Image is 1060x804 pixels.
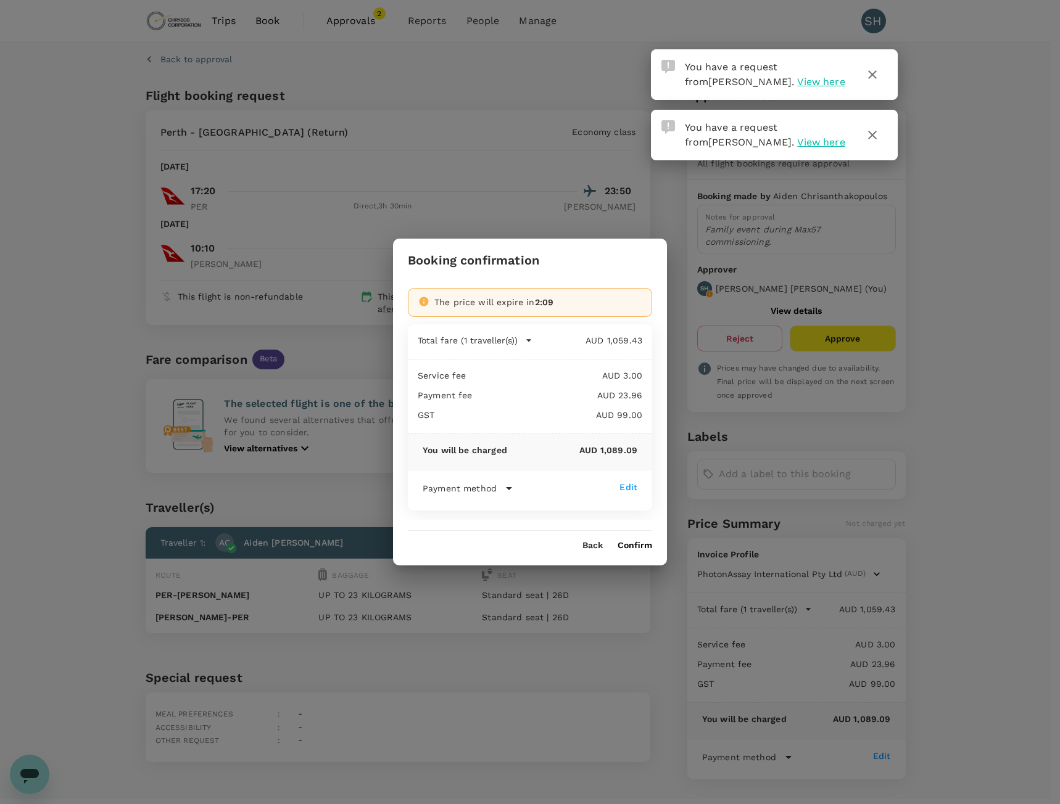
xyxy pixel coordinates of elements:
p: AUD 23.96 [473,389,642,401]
span: You have a request from . [685,61,795,88]
button: Back [582,541,603,551]
button: Confirm [618,541,652,551]
p: GST [418,409,434,421]
p: AUD 1,059.43 [532,334,642,347]
p: You will be charged [423,444,507,456]
button: Total fare (1 traveller(s)) [418,334,532,347]
div: Edit [619,481,637,493]
span: View here [797,136,845,148]
p: AUD 99.00 [434,409,642,421]
span: [PERSON_NAME] [708,76,792,88]
p: AUD 3.00 [466,369,642,382]
img: Approval Request [661,60,675,73]
span: 2:09 [535,297,554,307]
p: Payment method [423,482,497,494]
img: Approval Request [661,120,675,134]
p: Payment fee [418,389,473,401]
p: Service fee [418,369,466,382]
p: AUD 1,089.09 [507,444,637,456]
div: The price will expire in [434,296,642,308]
span: View here [797,76,845,88]
span: [PERSON_NAME] [708,136,792,148]
p: Total fare (1 traveller(s)) [418,334,518,347]
span: You have a request from . [685,121,795,148]
h3: Booking confirmation [408,253,539,268]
